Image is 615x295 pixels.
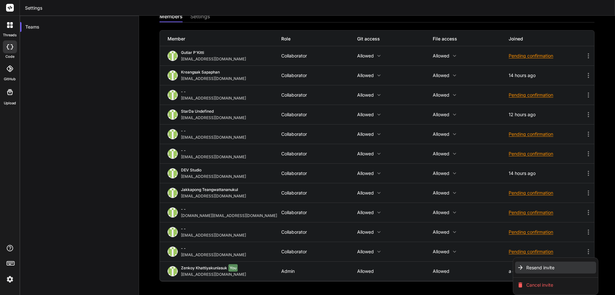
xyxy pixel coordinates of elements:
label: GitHub [4,76,16,82]
label: Upload [4,100,16,106]
img: settings [4,274,15,285]
span: Resend invite [526,265,554,271]
label: code [5,54,14,59]
label: threads [3,32,17,38]
span: Cancel invite [526,282,553,288]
